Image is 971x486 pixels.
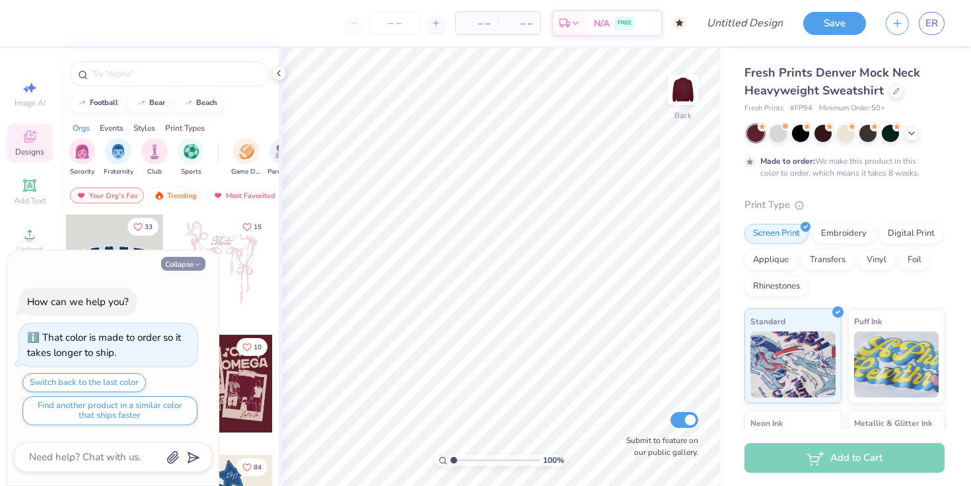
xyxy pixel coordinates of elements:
div: Embroidery [812,224,875,244]
button: Like [236,218,268,236]
img: Standard [750,331,836,398]
span: 15 [254,224,262,230]
span: Fresh Prints [744,103,783,114]
div: filter for Club [141,138,168,177]
span: 33 [145,224,153,230]
div: Rhinestones [744,277,809,296]
div: filter for Parent's Weekend [268,138,298,177]
div: Your Org's Fav [70,188,144,203]
button: beach [176,93,223,113]
span: Image AI [15,98,46,108]
span: Puff Ink [854,314,882,328]
span: Sports [181,167,201,177]
span: Fraternity [104,167,133,177]
span: – – [464,17,490,30]
span: Minimum Order: 50 + [819,103,885,114]
img: Game Day Image [239,144,254,159]
span: Parent's Weekend [268,167,298,177]
div: Vinyl [858,250,895,270]
img: Back [670,77,696,103]
span: Standard [750,314,785,328]
div: Applique [744,250,797,270]
input: – – [369,11,421,35]
strong: Made to order: [760,156,815,166]
a: ER [919,12,945,35]
span: Add Text [14,195,46,206]
div: Foil [899,250,930,270]
button: Save [803,12,866,35]
img: Parent's Weekend Image [275,144,291,159]
button: filter button [69,138,95,177]
div: beach [196,99,217,106]
span: Neon Ink [750,416,783,430]
div: That color is made to order so it takes longer to ship. [27,331,181,359]
span: Designs [15,147,44,157]
img: trending.gif [154,191,164,200]
img: most_fav.gif [213,191,223,200]
button: filter button [141,138,168,177]
img: Club Image [147,144,162,159]
button: Like [236,458,268,476]
div: bear [149,99,165,106]
div: filter for Fraternity [104,138,133,177]
span: Sorority [70,167,94,177]
div: Print Types [165,122,205,134]
div: Events [100,122,124,134]
div: Back [674,110,692,121]
div: filter for Sorority [69,138,95,177]
div: filter for Sports [178,138,204,177]
div: How can we help you? [27,295,129,308]
span: # FP94 [790,103,812,114]
div: Trending [148,188,203,203]
span: Metallic & Glitter Ink [854,416,932,430]
img: Sorority Image [75,144,90,159]
span: Club [147,167,162,177]
div: We make this product in this color to order, which means it takes 8 weeks. [760,155,923,179]
img: Puff Ink [854,331,939,398]
div: Orgs [73,122,90,134]
div: Digital Print [879,224,943,244]
div: Print Type [744,197,945,213]
span: – – [506,17,532,30]
img: trend_line.gif [183,99,194,107]
div: filter for Game Day [231,138,262,177]
div: Screen Print [744,224,809,244]
button: Like [127,218,159,236]
button: filter button [104,138,133,177]
div: Styles [133,122,155,134]
span: Fresh Prints Denver Mock Neck Heavyweight Sweatshirt [744,65,920,98]
div: Most Favorited [207,188,281,203]
img: trend_line.gif [136,99,147,107]
input: Untitled Design [696,10,793,36]
div: football [90,99,118,106]
input: Try "Alpha" [91,67,260,81]
img: most_fav.gif [76,191,87,200]
button: filter button [268,138,298,177]
span: 10 [254,344,262,351]
button: Switch back to the last color [22,373,146,392]
button: bear [129,93,171,113]
div: Transfers [801,250,854,270]
button: Collapse [161,257,205,271]
img: Fraternity Image [111,144,126,159]
button: Find another product in a similar color that ships faster [22,396,198,425]
span: 84 [254,464,262,471]
button: football [69,93,124,113]
button: Like [236,338,268,356]
img: Sports Image [184,144,199,159]
label: Submit to feature on our public gallery. [619,434,698,458]
button: filter button [178,138,204,177]
span: 100 % [543,454,564,466]
img: trend_line.gif [77,99,87,107]
span: Game Day [231,167,262,177]
span: ER [925,16,938,31]
span: Upload [17,244,43,255]
span: FREE [618,18,631,28]
span: N/A [594,17,610,30]
button: filter button [231,138,262,177]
